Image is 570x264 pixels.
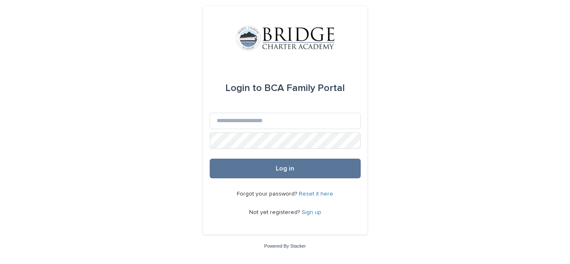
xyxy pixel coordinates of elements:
[302,209,321,215] a: Sign up
[225,83,262,93] span: Login to
[264,244,306,248] a: Powered By Stacker
[249,209,302,215] span: Not yet registered?
[236,26,334,50] img: V1C1m3IdTEidaUdm9Hs0
[237,191,299,197] span: Forgot your password?
[276,165,294,172] span: Log in
[225,77,345,100] div: BCA Family Portal
[210,159,361,178] button: Log in
[299,191,333,197] a: Reset it here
